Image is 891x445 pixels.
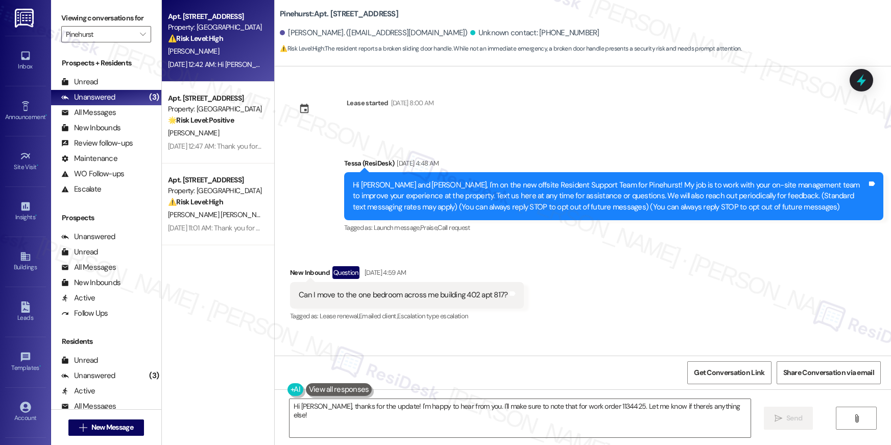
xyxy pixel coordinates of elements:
input: All communities [66,26,135,42]
div: WO Follow-ups [61,169,124,179]
strong: ⚠️ Risk Level: High [168,34,223,43]
span: • [37,162,38,169]
span: Share Conversation via email [783,367,874,378]
div: [DATE] 4:59 AM [362,267,406,278]
div: Escalate [61,184,101,195]
span: Lease renewal , [320,312,359,320]
a: Buildings [5,248,46,275]
span: • [35,212,37,219]
div: Unanswered [61,370,115,381]
b: Pinehurst: Apt. [STREET_ADDRESS] [280,9,398,19]
span: Get Conversation Link [694,367,764,378]
div: Prospects + Residents [51,58,161,68]
div: Unanswered [61,92,115,103]
a: Site Visit • [5,148,46,175]
div: Follow Ups [61,308,108,319]
div: [DATE] 12:47 AM: Thank you for your message. Our offices are currently closed, but we will contac... [168,142,730,151]
i:  [140,30,146,38]
span: Emailed client , [359,312,397,320]
span: • [39,363,41,370]
a: Account [5,399,46,426]
button: Get Conversation Link [687,361,771,384]
div: Tagged as: [290,309,524,323]
strong: ⚠️ Risk Level: High [280,44,324,53]
span: • [45,112,47,119]
div: Residents [51,336,161,347]
a: Insights • [5,198,46,225]
div: Prospects [51,213,161,223]
div: (3) [147,368,161,384]
div: New Inbounds [61,123,121,133]
div: Unread [61,77,98,87]
div: Tessa (ResiDesk) [344,354,883,368]
textarea: Hi [PERSON_NAME], thanks for the update! I'm happy to hear from you. I'll make sure to note that ... [290,399,751,437]
div: Unknown contact: [PHONE_NUMBER] [470,28,599,38]
div: Active [61,386,95,396]
div: Unread [61,355,98,366]
div: Can I move to the one bedroom across me building 402 apt 817? [299,290,508,300]
span: Praise , [420,223,438,232]
i:  [775,414,782,423]
div: All Messages [61,401,116,412]
img: ResiDesk Logo [15,9,36,28]
span: Send [786,413,802,424]
span: : The resident reports a broken sliding door handle. While not an immediate emergency, a broken d... [280,43,741,54]
div: New Inbound [290,266,524,283]
div: New Inbounds [61,277,121,288]
span: [PERSON_NAME] [PERSON_NAME] [168,210,272,219]
div: Unread [61,247,98,257]
span: Escalation type escalation [397,312,468,320]
div: Property: [GEOGRAPHIC_DATA] [168,104,262,114]
div: Active [61,293,95,303]
div: [DATE] 11:01 AM: Thank you for your message. Our offices are currently closed, but we will contac... [168,223,727,232]
div: [DATE] 12:42 AM: Hi [PERSON_NAME] and [PERSON_NAME]! I'm checking in on your latest work order ([... [168,60,846,69]
div: Review follow-ups [61,138,133,149]
div: [DATE] 8:00 AM [389,98,434,108]
div: Lease started [347,98,389,108]
strong: 🌟 Risk Level: Positive [168,115,234,125]
strong: ⚠️ Risk Level: High [168,197,223,206]
div: Apt. [STREET_ADDRESS] [168,175,262,185]
div: [DATE] 5:10 AM [394,354,437,365]
div: Hi [PERSON_NAME] and [PERSON_NAME], I'm on the new offsite Resident Support Team for Pinehurst! M... [353,180,867,213]
button: New Message [68,419,144,436]
div: (3) [147,89,161,105]
div: Property: [GEOGRAPHIC_DATA] [168,22,262,33]
a: Templates • [5,348,46,376]
div: Unanswered [61,231,115,242]
div: [DATE] 4:48 AM [394,158,439,169]
div: Maintenance [61,153,117,164]
label: Viewing conversations for [61,10,151,26]
a: Leads [5,298,46,326]
div: Apt. [STREET_ADDRESS] [168,93,262,104]
i:  [853,414,860,423]
div: Tessa (ResiDesk) [344,158,883,172]
i:  [79,424,87,432]
div: All Messages [61,107,116,118]
a: Inbox [5,47,46,75]
button: Share Conversation via email [777,361,881,384]
button: Send [764,407,813,430]
div: Question [332,266,359,279]
div: Property: [GEOGRAPHIC_DATA] [168,185,262,196]
div: Apt. [STREET_ADDRESS] [168,11,262,22]
span: [PERSON_NAME] [168,46,219,56]
div: All Messages [61,262,116,273]
span: Launch message , [374,223,420,232]
span: New Message [91,422,133,433]
span: Call request [438,223,470,232]
span: [PERSON_NAME] [168,128,219,137]
div: Tagged as: [344,220,883,235]
div: [PERSON_NAME]. ([EMAIL_ADDRESS][DOMAIN_NAME]) [280,28,468,38]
